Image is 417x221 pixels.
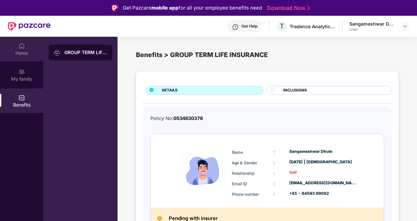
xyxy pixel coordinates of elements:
[232,192,259,197] span: Phone number
[349,21,395,27] div: Sangameshwar Dhule
[18,94,25,101] img: svg+xml;base64,PHN2ZyBpZD0iQmVuZWZpdHMiIHhtbG5zPSJodHRwOi8vd3d3LnczLm9yZy8yMDAwL3N2ZyIgd2lkdGg9Ij...
[241,24,257,29] div: Get Help
[274,181,275,186] span: :
[232,150,243,155] span: Name
[267,5,308,11] a: Download Now
[289,170,357,176] div: Self
[232,24,239,30] img: svg+xml;base64,PHN2ZyBpZD0iSGVscC0zMngzMiIgeG1sbnM9Imh0dHA6Ly93d3cudzMub3JnLzIwMDAvc3ZnIiB3aWR0aD...
[280,22,284,30] span: T
[8,22,51,30] img: New Pazcare Logo
[151,5,179,11] strong: mobile app
[150,115,203,122] div: Policy No:
[403,24,408,29] img: svg+xml;base64,PHN2ZyBpZD0iRHJvcGRvd24tMzJ4MzIiIHhtbG5zPSJodHRwOi8vd3d3LnczLm9yZy8yMDAwL3N2ZyIgd2...
[289,191,357,197] div: +91 - 84593 89092
[162,88,178,93] span: DETAILS
[289,180,357,186] div: [EMAIL_ADDRESS][DOMAIN_NAME]
[173,115,203,121] span: 0534830376
[232,181,247,186] span: Email ID
[289,159,357,165] div: [DATE] | [DEMOGRAPHIC_DATA]
[289,149,357,155] div: Sangameshwar Dhule
[136,50,399,60] div: Benefits > GROUP TERM LIFE INSURANCE
[307,5,310,11] img: Stroke
[232,160,257,165] span: Age & Gender
[18,43,25,49] img: svg+xml;base64,PHN2ZyBpZD0iSG9tZSIgeG1sbnM9Imh0dHA6Ly93d3cudzMub3JnLzIwMDAvc3ZnIiB3aWR0aD0iMjAiIG...
[274,160,275,165] span: :
[176,144,230,198] img: icon
[349,27,395,32] div: User
[123,4,262,12] div: Get Pazcare for all your employee benefits need
[274,170,275,176] span: :
[157,216,162,221] img: Pending
[232,171,254,176] span: Relationship
[64,49,107,56] div: GROUP TERM LIFE INSURANCE
[54,50,60,56] img: svg+xml;base64,PHN2ZyB3aWR0aD0iMjAiIGhlaWdodD0iMjAiIHZpZXdCb3g9IjAgMCAyMCAyMCIgZmlsbD0ibm9uZSIgeG...
[274,191,275,197] span: :
[112,5,118,11] img: Logo
[274,149,275,155] span: :
[283,88,307,93] span: INCLUSIONS
[18,69,25,75] img: svg+xml;base64,PHN2ZyB3aWR0aD0iMjAiIGhlaWdodD0iMjAiIHZpZXdCb3g9IjAgMCAyMCAyMCIgZmlsbD0ibm9uZSIgeG...
[290,23,336,30] div: Tredence Analytics Solutions Private Limited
